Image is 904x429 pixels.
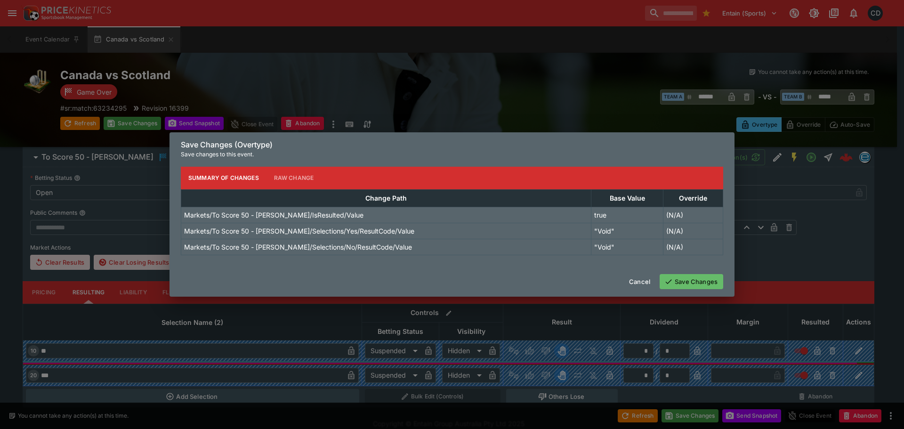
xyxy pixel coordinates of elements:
[181,150,723,159] p: Save changes to this event.
[663,207,723,223] td: (N/A)
[660,274,723,289] button: Save Changes
[184,226,414,236] p: Markets/To Score 50 - [PERSON_NAME]/Selections/Yes/ResultCode/Value
[591,239,663,255] td: "Void"
[591,207,663,223] td: true
[663,189,723,207] th: Override
[663,223,723,239] td: (N/A)
[266,167,322,189] button: Raw Change
[184,210,363,220] p: Markets/To Score 50 - [PERSON_NAME]/IsResulted/Value
[591,223,663,239] td: "Void"
[184,242,412,252] p: Markets/To Score 50 - [PERSON_NAME]/Selections/No/ResultCode/Value
[181,189,591,207] th: Change Path
[663,239,723,255] td: (N/A)
[181,167,266,189] button: Summary of Changes
[181,140,723,150] h6: Save Changes (Overtype)
[591,189,663,207] th: Base Value
[623,274,656,289] button: Cancel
